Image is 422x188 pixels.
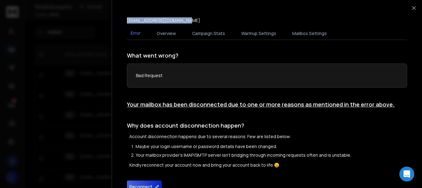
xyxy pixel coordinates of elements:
h1: What went wrong? [127,51,407,60]
button: Campaign Stats [188,27,229,40]
p: [EMAIL_ADDRESS][DOMAIN_NAME] [127,17,200,24]
button: Overview [153,27,180,40]
h1: Why does account disconnection happen? [127,121,407,130]
li: Your mailbox provider's IMAP/SMTP server isn't bridging through incoming requests often and is un... [136,152,407,158]
button: Error [127,26,144,41]
div: Open Intercom Messenger [399,167,414,181]
p: Kindly reconnect your account now and bring your account back to life 😄 [129,162,407,168]
p: Account disconnection happens due to several reasons. Few are listed below: [129,133,407,140]
p: Bad Request [136,72,398,79]
h1: Your mailbox has been disconnected due to one or more reasons as mentioned in the error above. [127,100,407,109]
button: Mailbox Settings [289,27,330,40]
button: Warmup Settings [237,27,280,40]
li: Maybe your login username or password details have been changed. [136,143,407,150]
